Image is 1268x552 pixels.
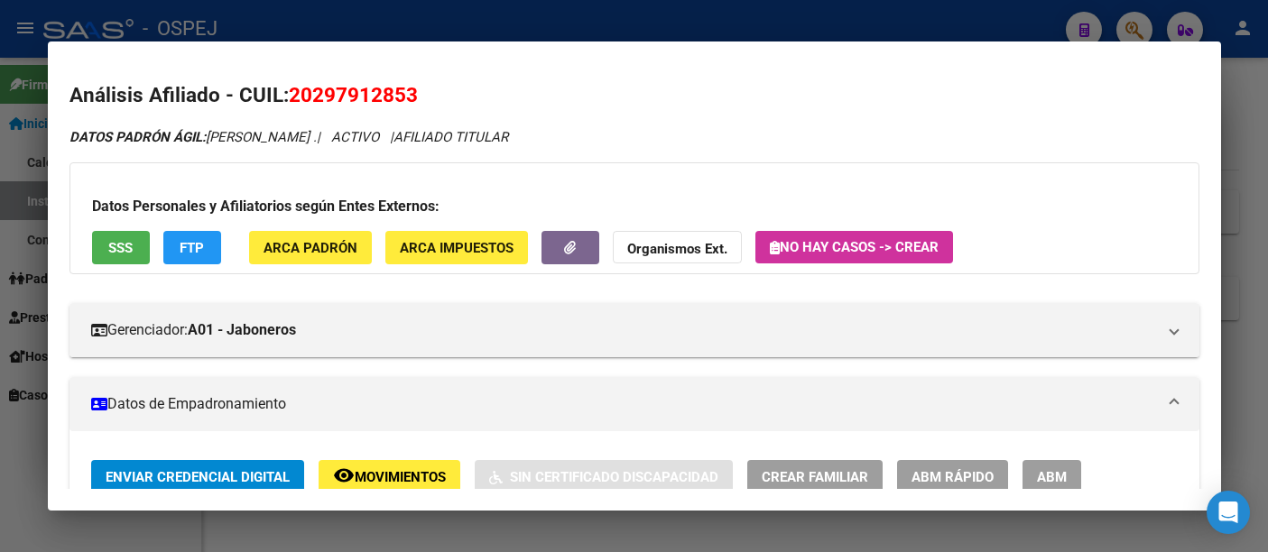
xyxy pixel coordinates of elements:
h3: Datos Personales y Afiliatorios según Entes Externos: [92,196,1177,217]
button: Organismos Ext. [613,231,742,264]
mat-expansion-panel-header: Gerenciador:A01 - Jaboneros [69,303,1199,357]
mat-icon: remove_red_eye [333,465,355,486]
mat-expansion-panel-header: Datos de Empadronamiento [69,377,1199,431]
strong: DATOS PADRÓN ÁGIL: [69,129,206,145]
mat-panel-title: Datos de Empadronamiento [91,393,1156,415]
strong: A01 - Jaboneros [188,319,296,341]
button: ARCA Impuestos [385,231,528,264]
span: 20297912853 [289,83,418,106]
span: FTP [180,240,204,256]
button: No hay casos -> Crear [755,231,953,263]
button: Enviar Credencial Digital [91,460,304,493]
button: ABM Rápido [897,460,1008,493]
span: ARCA Impuestos [400,240,514,256]
button: ARCA Padrón [249,231,372,264]
span: Sin Certificado Discapacidad [510,469,718,485]
span: Movimientos [355,469,446,485]
button: Crear Familiar [747,460,883,493]
span: SSS [108,240,133,256]
span: No hay casos -> Crear [770,239,939,255]
span: Enviar Credencial Digital [106,469,290,485]
span: [PERSON_NAME] . [69,129,317,145]
span: ARCA Padrón [264,240,357,256]
button: ABM [1023,460,1081,493]
mat-panel-title: Gerenciador: [91,319,1156,341]
h2: Análisis Afiliado - CUIL: [69,80,1199,111]
button: SSS [92,231,150,264]
div: Open Intercom Messenger [1207,491,1250,534]
button: FTP [163,231,221,264]
span: ABM Rápido [912,469,994,485]
button: Movimientos [319,460,460,493]
span: ABM [1037,469,1067,485]
span: AFILIADO TITULAR [393,129,508,145]
strong: Organismos Ext. [627,241,727,257]
span: Crear Familiar [762,469,868,485]
i: | ACTIVO | [69,129,508,145]
button: Sin Certificado Discapacidad [475,460,733,493]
